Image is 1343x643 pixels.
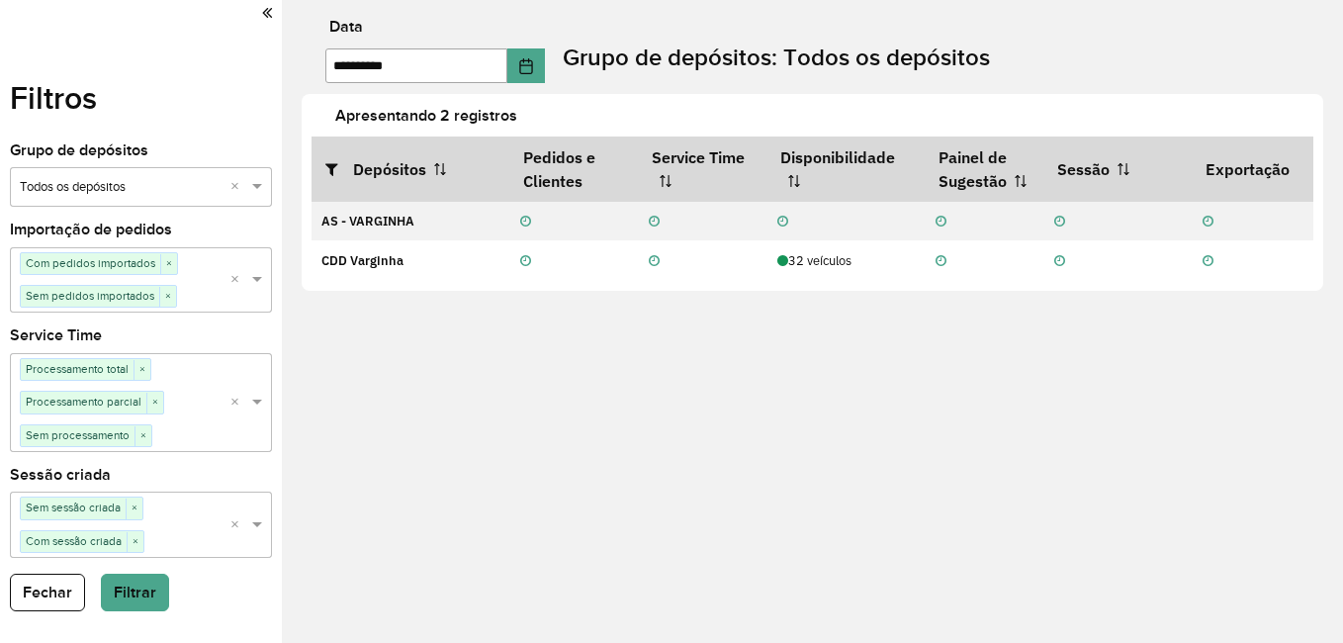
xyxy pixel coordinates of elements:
label: Data [329,15,363,39]
span: Clear all [230,393,247,413]
i: Não realizada [936,255,946,268]
label: Filtros [10,74,97,122]
th: Painel de Sugestão [925,137,1043,202]
span: Sem sessão criada [21,498,126,517]
span: Com sessão criada [21,531,127,551]
span: Sem pedidos importados [21,286,159,306]
i: Não realizada [1203,216,1213,229]
th: Depósitos [312,137,509,202]
span: × [127,532,143,552]
span: Com pedidos importados [21,253,160,273]
strong: AS - VARGINHA [321,213,414,230]
span: × [159,287,176,307]
i: Não realizada [777,216,788,229]
button: Choose Date [507,48,545,83]
label: Sessão criada [10,463,111,487]
span: × [160,254,177,274]
div: 32 veículos [777,251,915,270]
button: Fechar [10,574,85,611]
th: Disponibilidade [766,137,925,202]
label: Grupo de depósitos [10,138,148,162]
label: Importação de pedidos [10,218,172,241]
span: × [126,499,142,518]
span: × [146,393,163,413]
button: Filtrar [101,574,169,611]
span: × [134,360,150,380]
span: Clear all [230,177,247,198]
i: Não realizada [1054,255,1065,268]
i: Abrir/fechar filtros [325,161,353,177]
i: Não realizada [1054,216,1065,229]
span: Clear all [230,515,247,536]
th: Service Time [638,137,766,202]
i: Não realizada [649,216,660,229]
i: Não realizada [649,255,660,268]
strong: CDD Varginha [321,252,403,269]
i: Não realizada [936,216,946,229]
i: Não realizada [520,255,531,268]
span: Sem processamento [21,425,134,445]
span: Processamento total [21,359,134,379]
label: Service Time [10,323,102,347]
i: Não realizada [1203,255,1213,268]
th: Sessão [1043,137,1192,202]
label: Grupo de depósitos: Todos os depósitos [563,40,990,75]
span: × [134,426,151,446]
i: Não realizada [520,216,531,229]
th: Pedidos e Clientes [509,137,638,202]
span: Clear all [230,270,247,291]
span: Processamento parcial [21,392,146,412]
